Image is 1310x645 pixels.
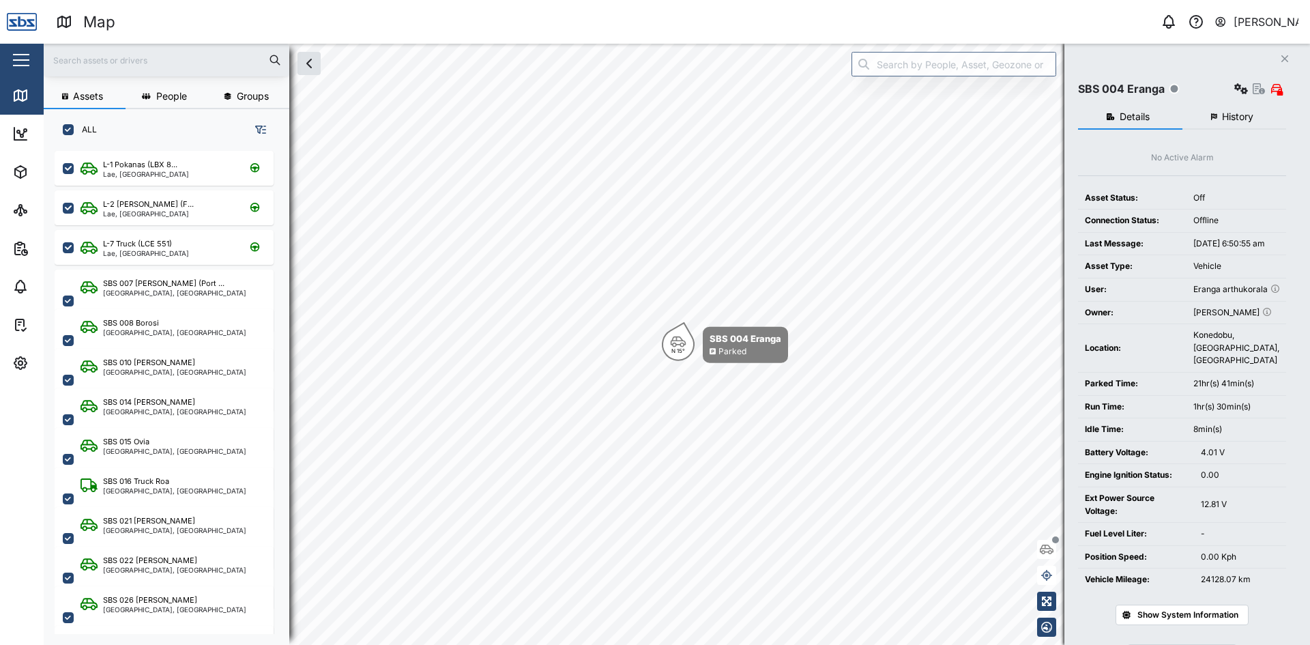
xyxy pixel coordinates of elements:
[103,606,246,613] div: [GEOGRAPHIC_DATA], [GEOGRAPHIC_DATA]
[1085,492,1187,517] div: Ext Power Source Voltage:
[103,555,197,567] div: SBS 022 [PERSON_NAME]
[1201,469,1279,482] div: 0.00
[1116,605,1249,625] button: Show System Information
[156,91,187,101] span: People
[1201,498,1279,511] div: 12.81 V
[1085,573,1187,586] div: Vehicle Mileage:
[1193,214,1279,227] div: Offline
[103,594,197,606] div: SBS 026 [PERSON_NAME]
[1193,377,1279,390] div: 21hr(s) 41min(s)
[1137,605,1238,625] span: Show System Information
[1201,528,1279,541] div: -
[103,357,195,369] div: SBS 010 [PERSON_NAME]
[1085,283,1180,296] div: User:
[103,527,246,534] div: [GEOGRAPHIC_DATA], [GEOGRAPHIC_DATA]
[710,332,781,345] div: SBS 004 Eranga
[1201,551,1279,564] div: 0.00 Kph
[1085,469,1187,482] div: Engine Ignition Status:
[1222,112,1253,121] span: History
[103,487,246,494] div: [GEOGRAPHIC_DATA], [GEOGRAPHIC_DATA]
[237,91,269,101] span: Groups
[103,329,246,336] div: [GEOGRAPHIC_DATA], [GEOGRAPHIC_DATA]
[1193,306,1279,319] div: [PERSON_NAME]
[1193,192,1279,205] div: Off
[35,241,82,256] div: Reports
[103,210,194,217] div: Lae, [GEOGRAPHIC_DATA]
[35,126,97,141] div: Dashboard
[74,124,97,135] label: ALL
[35,317,73,332] div: Tasks
[1085,214,1180,227] div: Connection Status:
[1078,81,1165,98] div: SBS 004 Eranga
[103,238,172,250] div: L-7 Truck (LCE 551)
[1193,238,1279,250] div: [DATE] 6:50:55 am
[1085,342,1180,355] div: Location:
[103,397,195,408] div: SBS 014 [PERSON_NAME]
[35,164,78,180] div: Assets
[103,408,246,415] div: [GEOGRAPHIC_DATA], [GEOGRAPHIC_DATA]
[1234,14,1299,31] div: [PERSON_NAME]
[1085,306,1180,319] div: Owner:
[851,52,1056,76] input: Search by People, Asset, Geozone or Place
[718,345,746,358] div: Parked
[103,278,224,289] div: SBS 007 [PERSON_NAME] (Port ...
[103,199,194,210] div: L-2 [PERSON_NAME] (F...
[7,7,37,37] img: Main Logo
[73,91,103,101] span: Assets
[1085,192,1180,205] div: Asset Status:
[1085,401,1180,414] div: Run Time:
[35,356,84,371] div: Settings
[1151,152,1214,164] div: No Active Alarm
[671,348,685,354] div: N 15°
[35,279,78,294] div: Alarms
[1085,423,1180,436] div: Idle Time:
[103,289,246,296] div: [GEOGRAPHIC_DATA], [GEOGRAPHIC_DATA]
[103,369,246,375] div: [GEOGRAPHIC_DATA], [GEOGRAPHIC_DATA]
[662,327,788,363] div: Map marker
[103,171,189,177] div: Lae, [GEOGRAPHIC_DATA]
[1193,401,1279,414] div: 1hr(s) 30min(s)
[1085,446,1187,459] div: Battery Voltage:
[1201,573,1279,586] div: 24128.07 km
[103,515,195,527] div: SBS 021 [PERSON_NAME]
[44,44,1310,645] canvas: Map
[103,448,246,455] div: [GEOGRAPHIC_DATA], [GEOGRAPHIC_DATA]
[1085,238,1180,250] div: Last Message:
[1193,423,1279,436] div: 8min(s)
[1085,377,1180,390] div: Parked Time:
[1214,12,1299,31] button: [PERSON_NAME]
[1201,446,1279,459] div: 4.01 V
[1085,260,1180,273] div: Asset Type:
[52,50,281,70] input: Search assets or drivers
[1085,528,1187,541] div: Fuel Level Liter:
[103,159,177,171] div: L-1 Pokanas (LBX 8...
[103,567,246,573] div: [GEOGRAPHIC_DATA], [GEOGRAPHIC_DATA]
[103,317,159,329] div: SBS 008 Borosi
[1193,260,1279,273] div: Vehicle
[103,250,189,257] div: Lae, [GEOGRAPHIC_DATA]
[103,436,149,448] div: SBS 015 Ovia
[35,88,66,103] div: Map
[1193,283,1279,296] div: Eranga arthukorala
[103,476,169,487] div: SBS 016 Truck Roa
[55,146,289,634] div: grid
[1193,329,1279,367] div: Konedobu, [GEOGRAPHIC_DATA], [GEOGRAPHIC_DATA]
[1120,112,1150,121] span: Details
[1085,551,1187,564] div: Position Speed:
[35,203,68,218] div: Sites
[83,10,115,34] div: Map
